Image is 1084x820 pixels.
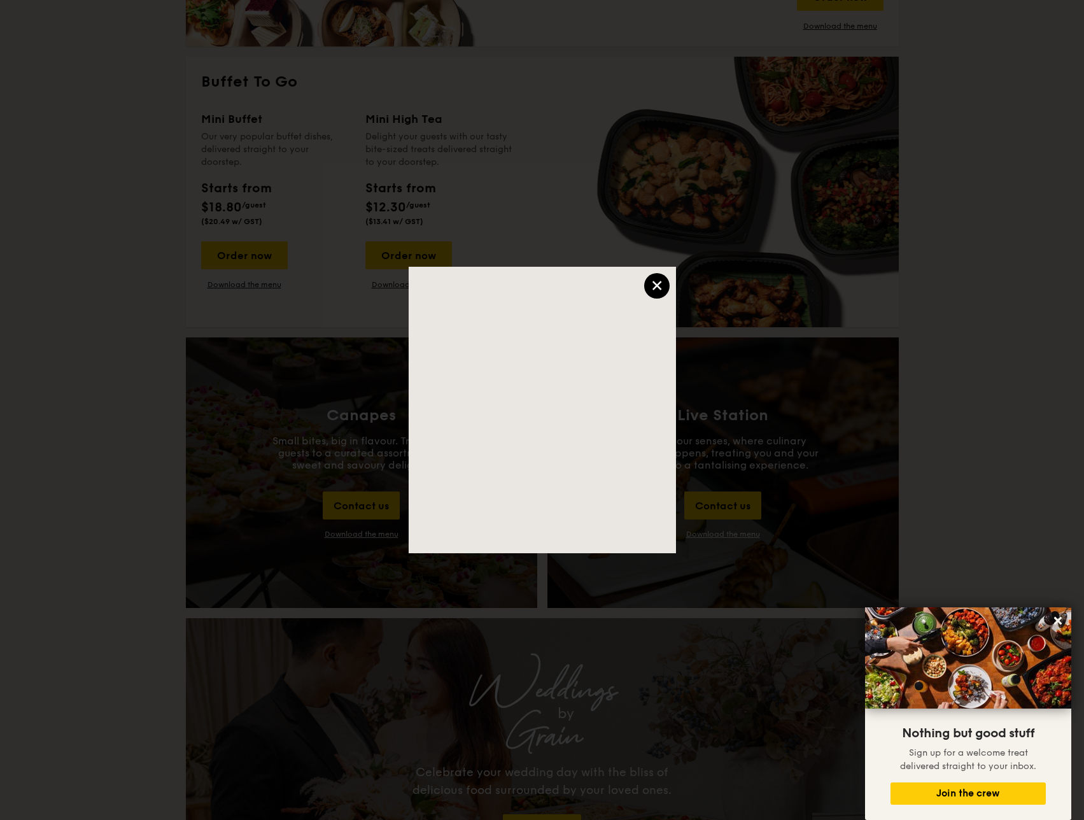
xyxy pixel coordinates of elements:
[890,782,1046,805] button: Join the crew
[902,726,1034,741] span: Nothing but good stuff
[1048,611,1068,631] button: Close
[865,607,1071,709] img: DSC07876-Edit02-Large.jpeg
[644,273,670,299] div: ×
[900,747,1036,772] span: Sign up for a welcome treat delivered straight to your inbox.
